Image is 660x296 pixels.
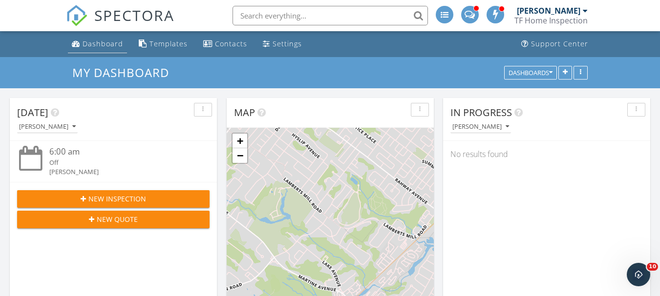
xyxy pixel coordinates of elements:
a: Zoom in [233,134,247,148]
div: Settings [273,39,302,48]
a: Dashboard [68,35,127,53]
a: Templates [135,35,192,53]
span: Map [234,106,255,119]
a: Settings [259,35,306,53]
div: Support Center [531,39,588,48]
div: Dashboard [83,39,123,48]
button: [PERSON_NAME] [17,120,78,134]
a: SPECTORA [66,13,174,34]
iframe: Intercom live chat [627,263,650,286]
button: New Inspection [17,190,210,208]
div: [PERSON_NAME] [49,167,194,177]
input: Search everything... [233,6,428,25]
span: New Inspection [88,194,146,204]
div: Templates [149,39,188,48]
div: Dashboards [509,69,553,76]
span: 10 [647,263,658,271]
span: In Progress [450,106,512,119]
div: Off [49,158,194,167]
div: [PERSON_NAME] [517,6,580,16]
div: No results found [443,141,650,167]
div: [PERSON_NAME] [452,123,509,130]
div: TF Home Inspection [514,16,588,25]
img: The Best Home Inspection Software - Spectora [66,5,87,26]
span: New Quote [97,214,138,224]
a: Zoom out [233,148,247,163]
button: New Quote [17,211,210,228]
button: Dashboards [504,66,557,79]
div: Contacts [215,39,247,48]
span: SPECTORA [94,5,174,25]
div: [PERSON_NAME] [19,123,76,130]
button: [PERSON_NAME] [450,120,511,134]
a: Support Center [517,35,592,53]
a: My Dashboard [72,64,177,80]
a: Contacts [199,35,251,53]
div: 6:00 am [49,146,194,158]
span: [DATE] [17,106,48,119]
